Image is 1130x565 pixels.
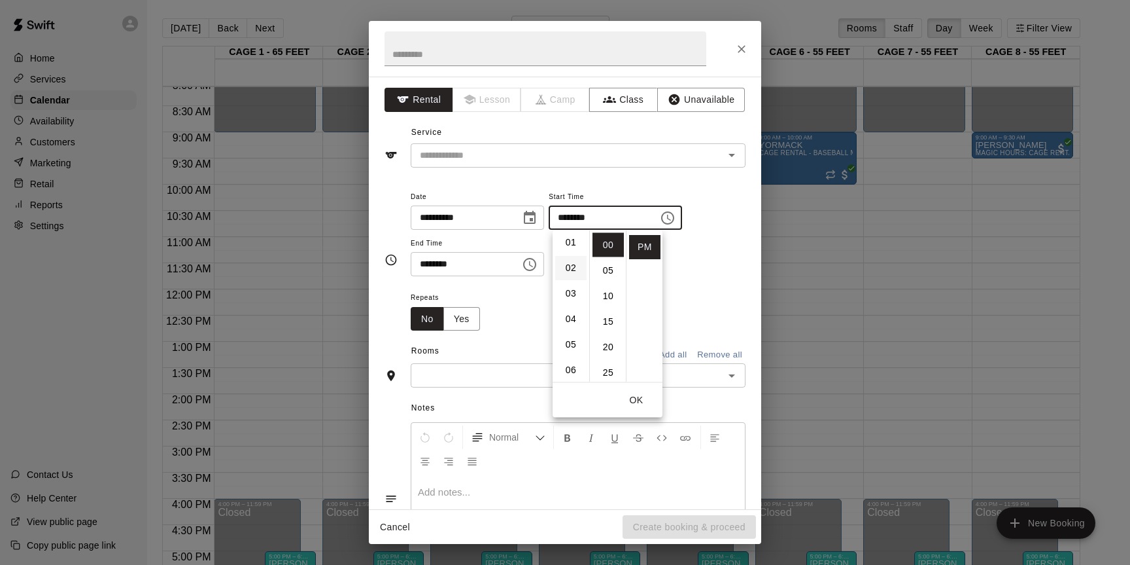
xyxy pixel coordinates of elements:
[651,426,673,449] button: Insert Code
[466,426,551,449] button: Formatting Options
[592,233,624,257] li: 0 minutes
[385,149,398,162] svg: Service
[555,358,587,382] li: 6 hours
[414,449,436,473] button: Center Align
[517,251,543,278] button: Choose time, selected time is 9:30 PM
[694,345,745,365] button: Remove all
[553,230,589,382] ul: Select hours
[555,256,587,280] li: 2 hours
[592,361,624,385] li: 25 minutes
[517,205,543,231] button: Choose date, selected date is Sep 27, 2025
[615,388,657,412] button: OK
[555,230,587,255] li: 1 hours
[411,189,544,206] span: Date
[592,310,624,334] li: 15 minutes
[723,146,741,164] button: Open
[592,335,624,359] li: 20 minutes
[489,431,535,444] span: Normal
[589,88,658,112] button: Class
[555,282,587,306] li: 3 hours
[592,284,624,308] li: 10 minutes
[580,426,602,449] button: Format Italics
[555,333,587,357] li: 5 hours
[626,230,662,382] ul: Select meridiem
[414,426,436,449] button: Undo
[437,449,460,473] button: Right Align
[374,515,416,539] button: Cancel
[385,253,398,266] svg: Timing
[730,37,753,61] button: Close
[437,426,460,449] button: Redo
[589,230,626,382] ul: Select minutes
[443,307,480,331] button: Yes
[411,398,745,419] span: Notes
[655,205,681,231] button: Choose time, selected time is 9:00 PM
[461,449,483,473] button: Justify Align
[555,307,587,331] li: 4 hours
[704,426,726,449] button: Left Align
[453,88,522,112] span: Lessons must be created in the Services page first
[592,259,624,283] li: 5 minutes
[652,345,694,365] button: Add all
[411,346,439,355] span: Rooms
[629,235,660,259] li: PM
[411,307,480,331] div: outlined button group
[385,492,398,505] svg: Notes
[411,128,442,137] span: Service
[723,367,741,385] button: Open
[385,369,398,382] svg: Rooms
[556,426,579,449] button: Format Bold
[521,88,590,112] span: Camps can only be created in the Services page
[657,88,745,112] button: Unavailable
[385,88,453,112] button: Rental
[411,307,444,331] button: No
[604,426,626,449] button: Format Underline
[411,235,544,253] span: End Time
[627,426,649,449] button: Format Strikethrough
[549,189,682,206] span: Start Time
[411,289,490,307] span: Repeats
[674,426,696,449] button: Insert Link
